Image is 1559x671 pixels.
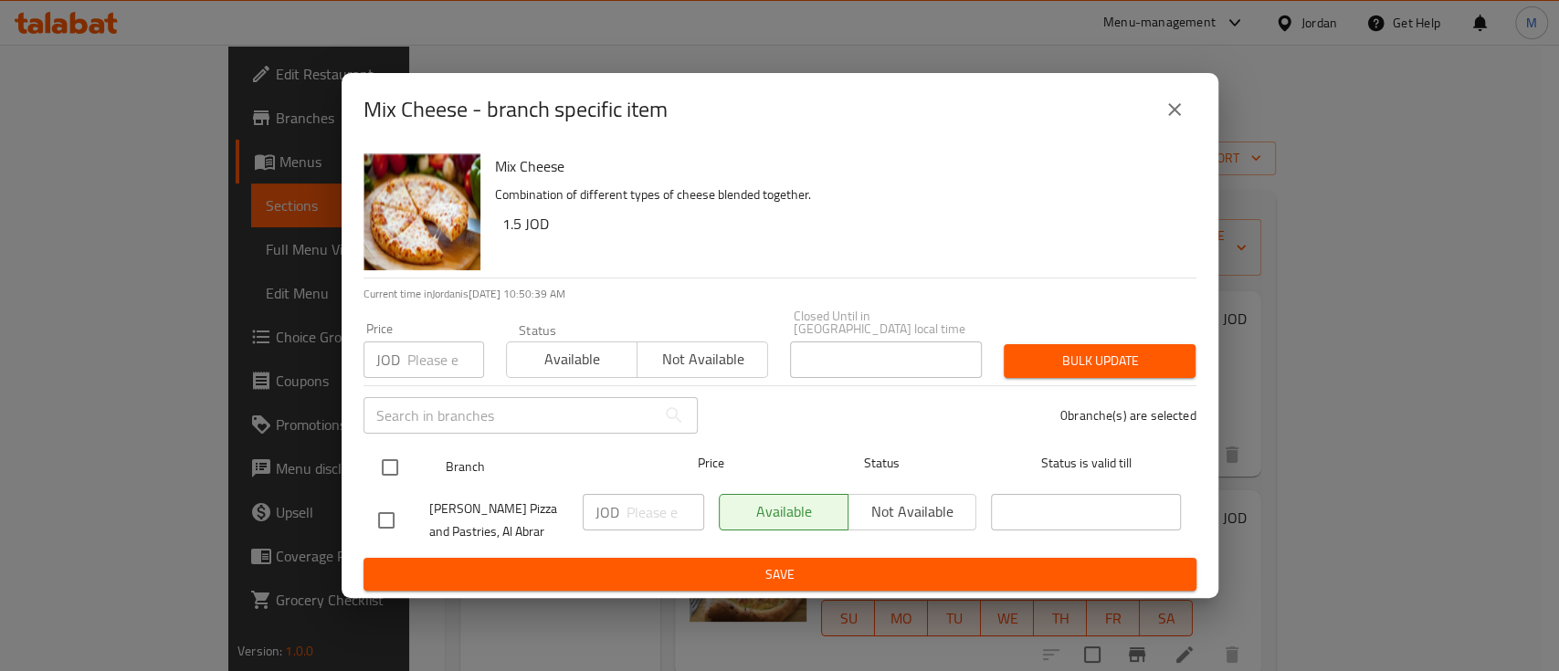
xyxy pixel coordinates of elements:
[363,95,668,124] h2: Mix Cheese - branch specific item
[991,452,1181,475] span: Status is valid till
[495,153,1182,179] h6: Mix Cheese
[378,563,1182,586] span: Save
[627,494,704,530] input: Please enter price
[363,397,656,434] input: Search in branches
[786,452,976,475] span: Status
[429,498,568,543] span: [PERSON_NAME] Pizza and Pastries, Al Abrar
[446,456,636,478] span: Branch
[495,183,1182,206] p: Combination of different types of cheese blended together.
[1018,350,1181,372] span: Bulk update
[1153,88,1196,131] button: close
[363,153,480,270] img: Mix Cheese
[376,349,400,371] p: JOD
[502,211,1182,236] h6: 1.5 JOD
[363,286,1196,302] p: Current time in Jordan is [DATE] 10:50:39 AM
[650,452,772,475] span: Price
[363,558,1196,592] button: Save
[407,341,484,378] input: Please enter price
[595,501,619,523] p: JOD
[514,346,630,372] span: Available
[637,341,768,378] button: Not available
[1060,406,1196,425] p: 0 branche(s) are selected
[1004,344,1196,378] button: Bulk update
[645,346,761,372] span: Not available
[506,341,637,378] button: Available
